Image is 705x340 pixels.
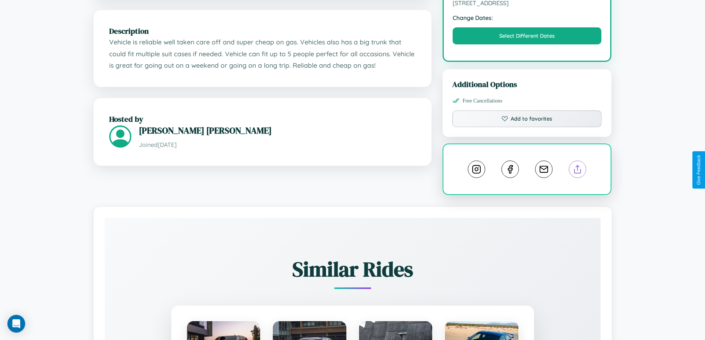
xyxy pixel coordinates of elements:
h2: Hosted by [109,114,416,124]
button: Select Different Dates [453,27,602,44]
div: Open Intercom Messenger [7,315,25,333]
p: Vehicle is reliable well taken care off and super cheap on gas. Vehicles also has a big trunk tha... [109,36,416,71]
div: Give Feedback [696,155,701,185]
strong: Change Dates: [453,14,602,21]
span: Free Cancellations [463,98,503,104]
h2: Similar Rides [131,255,575,283]
h3: [PERSON_NAME] [PERSON_NAME] [139,124,416,137]
h3: Additional Options [452,79,602,90]
button: Add to favorites [452,110,602,127]
h2: Description [109,26,416,36]
p: Joined [DATE] [139,139,416,150]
